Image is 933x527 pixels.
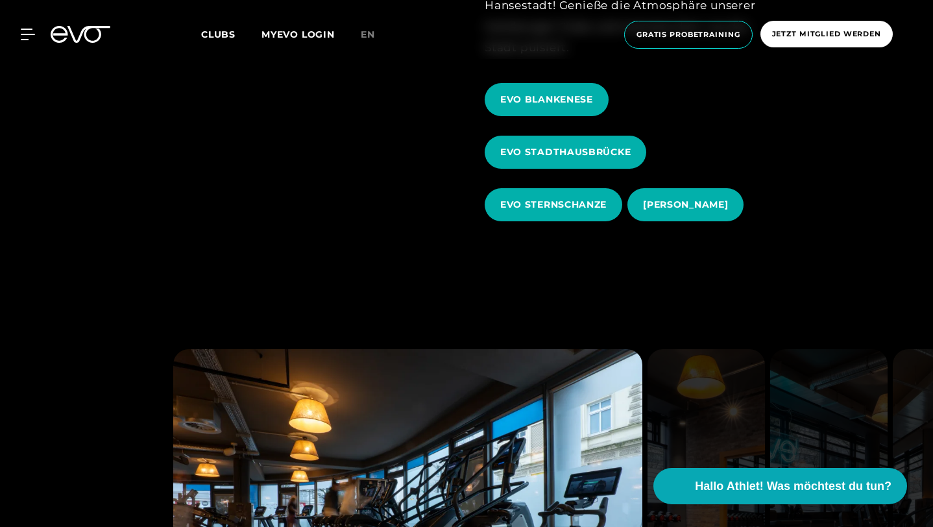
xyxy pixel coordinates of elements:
[636,29,740,40] span: Gratis Probetraining
[201,28,261,40] a: Clubs
[500,93,593,106] span: EVO BLANKENESE
[627,178,749,231] a: [PERSON_NAME]
[361,27,391,42] a: en
[361,29,375,40] span: en
[653,468,907,504] button: Hallo Athlet! Was möchtest du tun?
[500,198,607,212] span: EVO STERNSCHANZE
[643,198,728,212] span: [PERSON_NAME]
[485,178,627,231] a: EVO STERNSCHANZE
[201,29,236,40] span: Clubs
[261,29,335,40] a: MYEVO LOGIN
[485,126,651,178] a: EVO STADTHAUSBRÜCKE
[757,21,897,49] a: Jetzt Mitglied werden
[772,29,881,40] span: Jetzt Mitglied werden
[695,478,891,495] span: Hallo Athlet! Was möchtest du tun?
[500,145,631,159] span: EVO STADTHAUSBRÜCKE
[485,73,614,126] a: EVO BLANKENESE
[620,21,757,49] a: Gratis Probetraining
